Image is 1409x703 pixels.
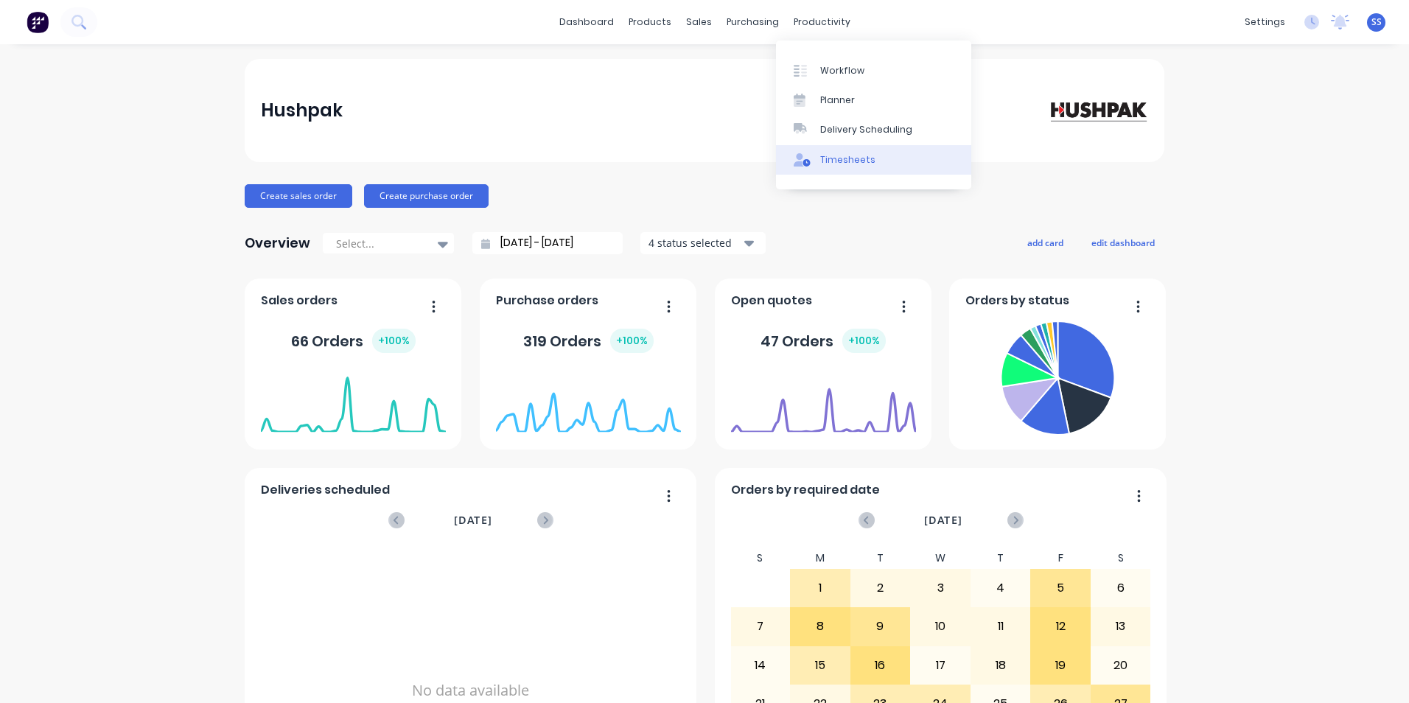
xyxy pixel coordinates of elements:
[496,292,598,309] span: Purchase orders
[648,235,741,251] div: 4 status selected
[245,228,310,258] div: Overview
[731,647,790,684] div: 14
[851,570,910,606] div: 2
[731,292,812,309] span: Open quotes
[1091,548,1151,569] div: S
[1031,570,1090,606] div: 5
[910,548,971,569] div: W
[776,145,971,175] a: Timesheets
[820,94,855,107] div: Planner
[1091,608,1150,645] div: 13
[1045,97,1148,123] img: Hushpak
[1371,15,1382,29] span: SS
[27,11,49,33] img: Factory
[791,608,850,645] div: 8
[911,647,970,684] div: 17
[454,512,492,528] span: [DATE]
[851,608,910,645] div: 9
[1091,570,1150,606] div: 6
[851,647,910,684] div: 16
[1030,548,1091,569] div: F
[842,329,886,353] div: + 100 %
[679,11,719,33] div: sales
[621,11,679,33] div: products
[791,570,850,606] div: 1
[1091,647,1150,684] div: 20
[372,329,416,353] div: + 100 %
[776,55,971,85] a: Workflow
[850,548,911,569] div: T
[971,608,1030,645] div: 11
[1082,233,1164,252] button: edit dashboard
[731,608,790,645] div: 7
[791,647,850,684] div: 15
[776,85,971,115] a: Planner
[790,548,850,569] div: M
[245,184,352,208] button: Create sales order
[820,123,912,136] div: Delivery Scheduling
[730,548,791,569] div: S
[640,232,766,254] button: 4 status selected
[911,608,970,645] div: 10
[610,329,654,353] div: + 100 %
[1031,608,1090,645] div: 12
[911,570,970,606] div: 3
[1018,233,1073,252] button: add card
[761,329,886,353] div: 47 Orders
[523,329,654,353] div: 319 Orders
[965,292,1069,309] span: Orders by status
[261,96,343,125] div: Hushpak
[261,292,338,309] span: Sales orders
[971,570,1030,606] div: 4
[820,64,864,77] div: Workflow
[776,115,971,144] a: Delivery Scheduling
[731,481,880,499] span: Orders by required date
[971,548,1031,569] div: T
[786,11,858,33] div: productivity
[291,329,416,353] div: 66 Orders
[971,647,1030,684] div: 18
[820,153,875,167] div: Timesheets
[719,11,786,33] div: purchasing
[924,512,962,528] span: [DATE]
[552,11,621,33] a: dashboard
[1031,647,1090,684] div: 19
[1237,11,1293,33] div: settings
[364,184,489,208] button: Create purchase order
